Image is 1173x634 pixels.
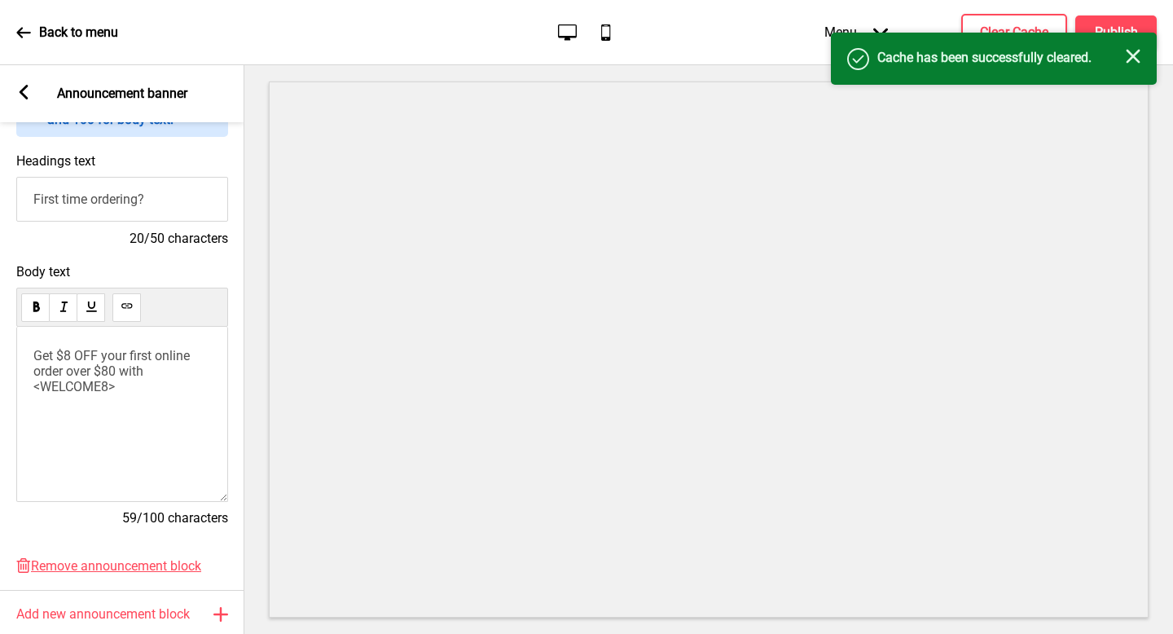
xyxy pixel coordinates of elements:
[57,85,187,103] p: Announcement banner
[16,153,95,169] label: Headings text
[31,558,201,574] span: Remove announcement block
[980,24,1048,42] h4: Clear Cache
[16,230,228,248] h4: 20/50 characters
[39,24,118,42] p: Back to menu
[877,49,1126,67] h4: Cache has been successfully cleared.
[1095,24,1138,42] h4: Publish
[1075,15,1157,50] button: Publish
[112,293,141,322] button: link
[16,605,190,623] h4: Add new announcement block
[961,14,1067,51] button: Clear Cache
[122,510,228,526] span: 59/100 characters
[77,293,105,322] button: underline
[21,293,50,322] button: bold
[16,264,228,280] span: Body text
[33,348,193,394] span: Get $8 OFF your first online order over $80 with <WELCOME8>
[808,8,904,56] div: Menu
[16,11,118,55] a: Back to menu
[49,293,77,322] button: italic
